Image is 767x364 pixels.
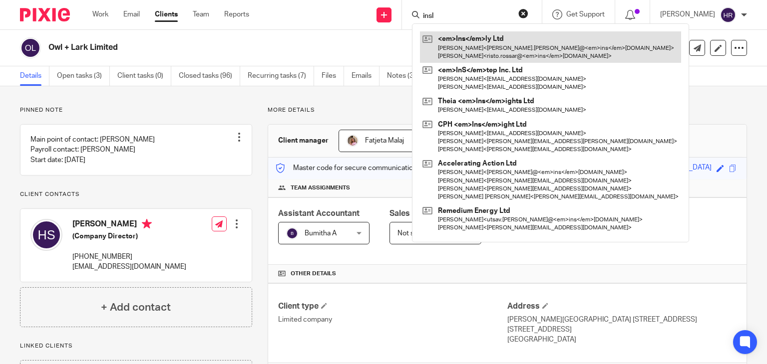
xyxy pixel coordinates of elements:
[291,184,350,192] span: Team assignments
[224,9,249,19] a: Reports
[397,230,438,237] span: Not selected
[155,9,178,19] a: Clients
[179,66,240,86] a: Closed tasks (96)
[389,209,439,217] span: Sales Person
[422,12,512,21] input: Search
[518,8,528,18] button: Clear
[507,335,737,345] p: [GEOGRAPHIC_DATA]
[507,301,737,312] h4: Address
[123,9,140,19] a: Email
[268,106,747,114] p: More details
[352,66,380,86] a: Emails
[92,9,108,19] a: Work
[20,342,252,350] p: Linked clients
[48,42,499,53] h2: Owl + Lark Limited
[278,301,507,312] h4: Client type
[20,66,49,86] a: Details
[20,190,252,198] p: Client contacts
[278,136,329,146] h3: Client manager
[20,8,70,21] img: Pixie
[507,325,737,335] p: [STREET_ADDRESS]
[193,9,209,19] a: Team
[278,209,360,217] span: Assistant Accountant
[566,11,605,18] span: Get Support
[507,315,737,325] p: [PERSON_NAME][GEOGRAPHIC_DATA] [STREET_ADDRESS]
[142,219,152,229] i: Primary
[387,66,423,86] a: Notes (3)
[30,219,62,251] img: svg%3E
[20,106,252,114] p: Pinned note
[248,66,314,86] a: Recurring tasks (7)
[291,270,336,278] span: Other details
[720,7,736,23] img: svg%3E
[660,9,715,19] p: [PERSON_NAME]
[347,135,359,147] img: MicrosoftTeams-image%20(5).png
[72,262,186,272] p: [EMAIL_ADDRESS][DOMAIN_NAME]
[72,231,186,241] h5: (Company Director)
[276,163,448,173] p: Master code for secure communications and files
[101,300,171,315] h4: + Add contact
[278,315,507,325] p: Limited company
[286,227,298,239] img: svg%3E
[365,137,404,144] span: Fatjeta Malaj
[72,219,186,231] h4: [PERSON_NAME]
[322,66,344,86] a: Files
[20,37,41,58] img: svg%3E
[305,230,337,237] span: Bumitha A
[117,66,171,86] a: Client tasks (0)
[57,66,110,86] a: Open tasks (3)
[72,252,186,262] p: [PHONE_NUMBER]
